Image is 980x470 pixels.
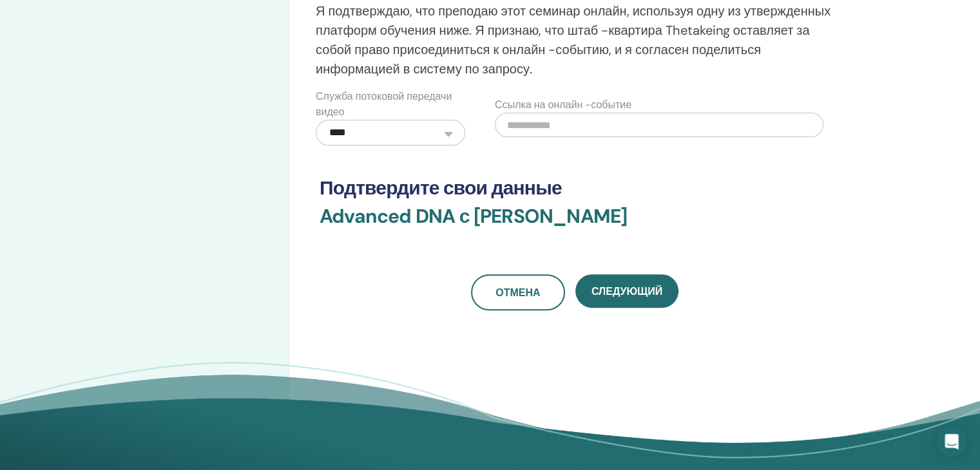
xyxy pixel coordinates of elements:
[471,274,565,310] a: Отмена
[320,176,830,200] h3: Подтвердите свои данные
[495,97,631,113] label: Ссылка на онлайн -событие
[936,426,967,457] div: Open Intercom Messenger
[320,205,830,243] h3: Advanced DNA с [PERSON_NAME]
[575,274,678,308] button: Следующий
[495,286,540,299] span: Отмена
[316,1,834,79] p: Я подтверждаю, что преподаю этот семинар онлайн, используя одну из утвержденных платформ обучения...
[591,285,662,298] span: Следующий
[316,89,465,120] label: Служба потоковой передачи видео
